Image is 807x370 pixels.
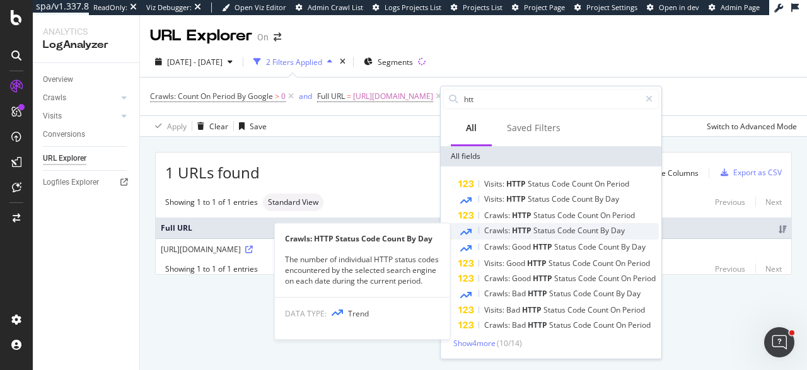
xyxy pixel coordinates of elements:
[593,320,616,330] span: Count
[43,110,118,123] a: Visits
[165,197,258,207] div: Showing 1 to 1 of 1 entries
[268,199,318,206] span: Standard View
[595,194,605,204] span: By
[506,178,528,189] span: HTTP
[43,110,62,123] div: Visits
[275,233,450,244] div: Crawls: HTTP Status Code Count By Day
[702,116,797,136] button: Switch to Advanced Mode
[263,194,323,211] div: neutral label
[466,122,477,134] div: All
[543,304,567,315] span: Status
[622,304,645,315] span: Period
[512,210,533,221] span: HTTP
[308,3,363,12] span: Admin Crawl List
[593,288,616,299] span: Count
[275,254,450,286] div: The number of individual HTTP status codes encountered by the selected search engine on each date...
[524,3,565,12] span: Project Page
[549,258,572,269] span: Status
[484,241,512,252] span: Crawls:
[633,273,656,284] span: Period
[707,121,797,132] div: Switch to Advanced Mode
[598,273,621,284] span: Count
[512,241,533,252] span: Good
[348,308,369,319] span: Trend
[621,273,633,284] span: On
[266,57,322,67] div: 2 Filters Applied
[463,90,640,108] input: Search by field name
[600,210,612,221] span: On
[709,3,760,13] a: Admin Page
[235,3,286,12] span: Open Viz Editor
[607,178,629,189] span: Period
[484,288,512,299] span: Crawls:
[533,273,554,284] span: HTTP
[610,304,622,315] span: On
[621,241,632,252] span: By
[573,288,593,299] span: Code
[484,273,512,284] span: Crawls:
[281,88,286,105] span: 0
[146,3,192,13] div: Viz Debugger:
[552,178,572,189] span: Code
[250,121,267,132] div: Save
[150,91,273,101] span: Crawls: Count On Period By Google
[43,128,85,141] div: Conversions
[528,194,552,204] span: Status
[512,288,528,299] span: Bad
[533,241,554,252] span: HTTP
[600,225,611,236] span: By
[616,320,628,330] span: On
[733,167,782,178] div: Export as CSV
[588,304,610,315] span: Count
[156,217,487,238] th: Full URL: activate to sort column ascending
[165,263,258,274] div: Showing 1 to 1 of 1 entries
[554,241,578,252] span: Status
[611,225,625,236] span: Day
[573,320,593,330] span: Code
[527,258,549,269] span: HTTP
[484,258,506,269] span: Visits:
[554,273,578,284] span: Status
[628,320,651,330] span: Period
[222,3,286,13] a: Open Viz Editor
[353,88,433,105] span: [URL][DOMAIN_NAME]
[161,244,482,255] div: [URL][DOMAIN_NAME]
[43,152,86,165] div: URL Explorer
[43,25,129,38] div: Analytics
[586,3,637,12] span: Project Settings
[528,320,549,330] span: HTTP
[497,338,522,349] span: ( 10 / 14 )
[43,128,131,141] a: Conversions
[165,162,260,183] span: 1 URLs found
[93,3,127,13] div: ReadOnly:
[299,90,312,102] button: and
[627,258,650,269] span: Period
[637,168,699,178] div: Manage Columns
[385,3,441,12] span: Logs Projects List
[572,258,593,269] span: Code
[506,258,527,269] span: Good
[451,3,502,13] a: Projects List
[43,91,118,105] a: Crawls
[615,258,627,269] span: On
[285,308,327,319] span: DATA TYPE:
[578,210,600,221] span: Count
[484,178,506,189] span: Visits:
[598,241,621,252] span: Count
[721,3,760,12] span: Admin Page
[43,152,131,165] a: URL Explorer
[512,225,533,236] span: HTTP
[274,33,281,42] div: arrow-right-arrow-left
[43,176,99,189] div: Logfiles Explorer
[522,304,543,315] span: HTTP
[605,194,619,204] span: Day
[378,57,413,67] span: Segments
[484,225,512,236] span: Crawls:
[43,73,73,86] div: Overview
[528,288,549,299] span: HTTP
[192,116,228,136] button: Clear
[275,91,279,101] span: >
[463,3,502,12] span: Projects List
[578,273,598,284] span: Code
[528,178,552,189] span: Status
